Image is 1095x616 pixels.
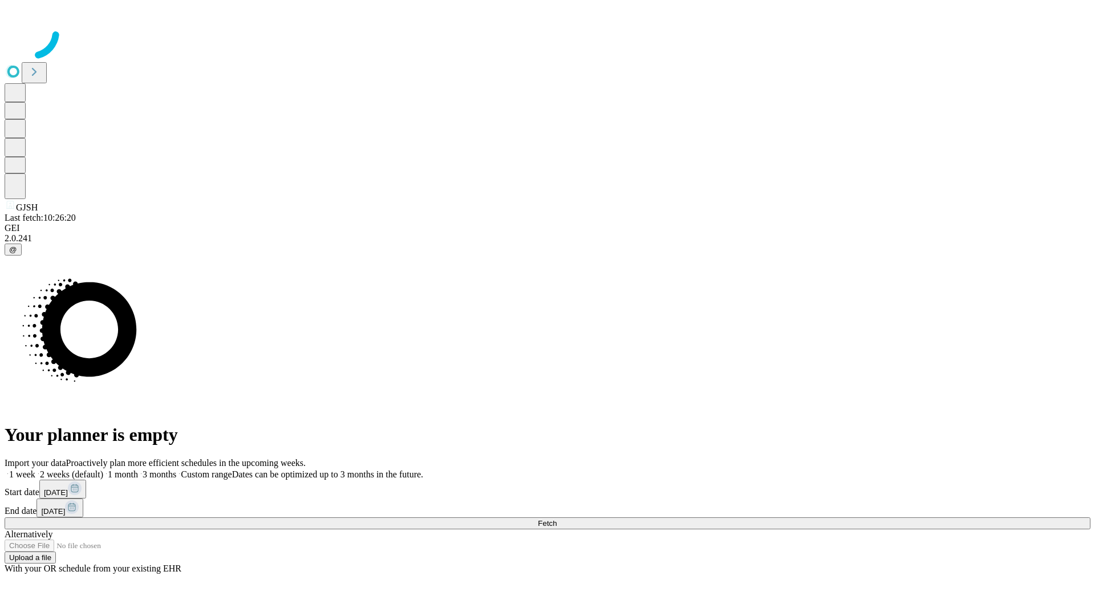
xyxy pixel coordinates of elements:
[232,469,423,479] span: Dates can be optimized up to 3 months in the future.
[5,499,1090,517] div: End date
[143,469,176,479] span: 3 months
[5,223,1090,233] div: GEI
[181,469,232,479] span: Custom range
[5,244,22,256] button: @
[41,507,65,516] span: [DATE]
[9,469,35,479] span: 1 week
[5,517,1090,529] button: Fetch
[538,519,557,528] span: Fetch
[5,480,1090,499] div: Start date
[36,499,83,517] button: [DATE]
[44,488,68,497] span: [DATE]
[39,480,86,499] button: [DATE]
[5,424,1090,445] h1: Your planner is empty
[66,458,306,468] span: Proactively plan more efficient schedules in the upcoming weeks.
[40,469,103,479] span: 2 weeks (default)
[5,552,56,564] button: Upload a file
[5,458,66,468] span: Import your data
[108,469,138,479] span: 1 month
[9,245,17,254] span: @
[16,202,38,212] span: GJSH
[5,529,52,539] span: Alternatively
[5,564,181,573] span: With your OR schedule from your existing EHR
[5,233,1090,244] div: 2.0.241
[5,213,76,222] span: Last fetch: 10:26:20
